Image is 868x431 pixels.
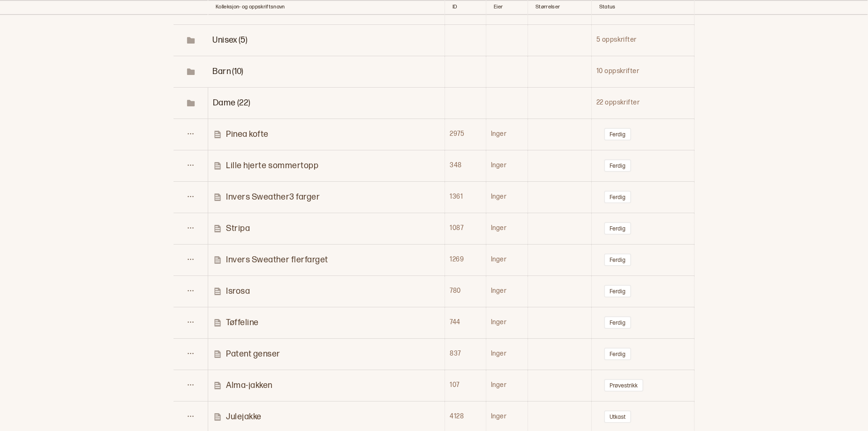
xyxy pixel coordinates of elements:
a: Alma-jakken [213,380,444,391]
button: Ferdig [604,159,631,172]
button: Prøvestrikk [604,379,643,392]
a: Patent genser [213,349,444,359]
span: Toggle Row Expanded [174,67,207,76]
td: Inger [486,119,528,150]
td: 744 [445,307,486,338]
td: 1087 [445,213,486,244]
td: Inger [486,181,528,213]
a: Isrosa [213,286,444,297]
p: Isrosa [226,286,250,297]
p: Invers Sweather3 farger [226,192,320,202]
span: Toggle Row Expanded [212,35,247,45]
button: Utkast [604,410,631,423]
p: Tøffeline [226,317,259,328]
td: 348 [445,150,486,181]
td: 1361 [445,181,486,213]
td: 22 oppskrifter [591,87,694,119]
td: Inger [486,370,528,401]
button: Ferdig [604,222,631,235]
p: Julejakke [226,411,262,422]
td: Inger [486,275,528,307]
p: Alma-jakken [226,380,272,391]
td: 780 [445,275,486,307]
a: Tøffeline [213,317,444,328]
td: Inger [486,307,528,338]
td: 5 oppskrifter [591,24,694,56]
td: 1269 [445,244,486,275]
a: Invers Sweather3 farger [213,192,444,202]
p: Patent genser [226,349,280,359]
p: Stripa [226,223,250,234]
p: Pinea kofte [226,129,269,140]
p: Lille hjerte sommertopp [226,160,318,171]
td: 10 oppskrifter [591,56,694,87]
td: Inger [486,244,528,275]
td: 2975 [445,119,486,150]
button: Ferdig [604,285,631,297]
td: Inger [486,213,528,244]
button: Ferdig [604,348,631,360]
td: 837 [445,338,486,370]
p: Invers Sweather flerfarget [226,254,328,265]
span: Toggle Row Expanded [212,67,243,76]
a: Invers Sweather flerfarget [213,254,444,265]
button: Ferdig [604,253,631,266]
button: Ferdig [604,316,631,329]
span: Toggle Row Expanded [213,98,250,108]
td: Inger [486,338,528,370]
a: Stripa [213,223,444,234]
a: Pinea kofte [213,129,444,140]
td: 107 [445,370,486,401]
a: Lille hjerte sommertopp [213,160,444,171]
td: Inger [486,150,528,181]
a: Julejakke [213,411,444,422]
button: Ferdig [604,191,631,203]
button: Ferdig [604,128,631,141]
span: Toggle Row Expanded [174,36,207,45]
span: Toggle Row Expanded [174,98,207,108]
